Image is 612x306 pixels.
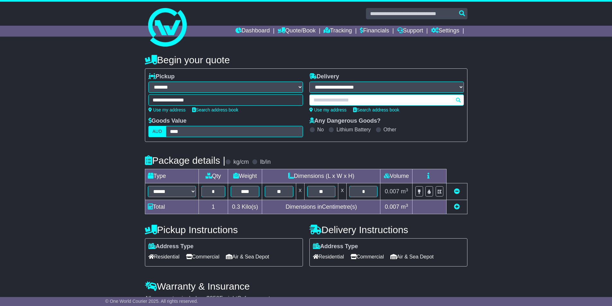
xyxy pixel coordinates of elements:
[296,183,304,200] td: x
[260,159,271,166] label: lb/in
[226,252,269,262] span: Air & Sea Depot
[148,126,166,137] label: AUD
[454,204,460,210] a: Add new item
[324,26,352,37] a: Tracking
[406,188,408,192] sup: 3
[384,127,396,133] label: Other
[148,107,186,112] a: Use my address
[317,127,324,133] label: No
[401,204,408,210] span: m
[233,159,249,166] label: kg/cm
[380,169,412,183] td: Volume
[262,200,380,214] td: Dimensions in Centimetre(s)
[313,252,344,262] span: Residential
[210,295,219,302] span: 250
[145,155,226,166] h4: Package details |
[148,118,187,125] label: Goods Value
[454,188,460,195] a: Remove this item
[406,203,408,208] sup: 3
[145,295,467,302] div: All our quotes include a $ FreightSafe warranty.
[360,26,389,37] a: Financials
[338,183,347,200] td: x
[228,169,262,183] td: Weight
[385,204,399,210] span: 0.007
[235,26,270,37] a: Dashboard
[105,299,198,304] span: © One World Courier 2025. All rights reserved.
[145,281,467,292] h4: Warranty & Insurance
[232,204,240,210] span: 0.3
[353,107,399,112] a: Search address book
[145,200,199,214] td: Total
[350,252,384,262] span: Commercial
[145,224,303,235] h4: Pickup Instructions
[186,252,219,262] span: Commercial
[401,188,408,195] span: m
[262,169,380,183] td: Dimensions (L x W x H)
[390,252,434,262] span: Air & Sea Depot
[336,127,371,133] label: Lithium Battery
[148,73,175,80] label: Pickup
[309,107,347,112] a: Use my address
[199,200,228,214] td: 1
[278,26,315,37] a: Quote/Book
[313,243,358,250] label: Address Type
[309,73,339,80] label: Delivery
[397,26,423,37] a: Support
[309,94,464,106] typeahead: Please provide city
[431,26,459,37] a: Settings
[199,169,228,183] td: Qty
[385,188,399,195] span: 0.007
[192,107,238,112] a: Search address book
[148,252,180,262] span: Residential
[145,169,199,183] td: Type
[228,200,262,214] td: Kilo(s)
[309,224,467,235] h4: Delivery Instructions
[309,118,381,125] label: Any Dangerous Goods?
[148,243,194,250] label: Address Type
[145,55,467,65] h4: Begin your quote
